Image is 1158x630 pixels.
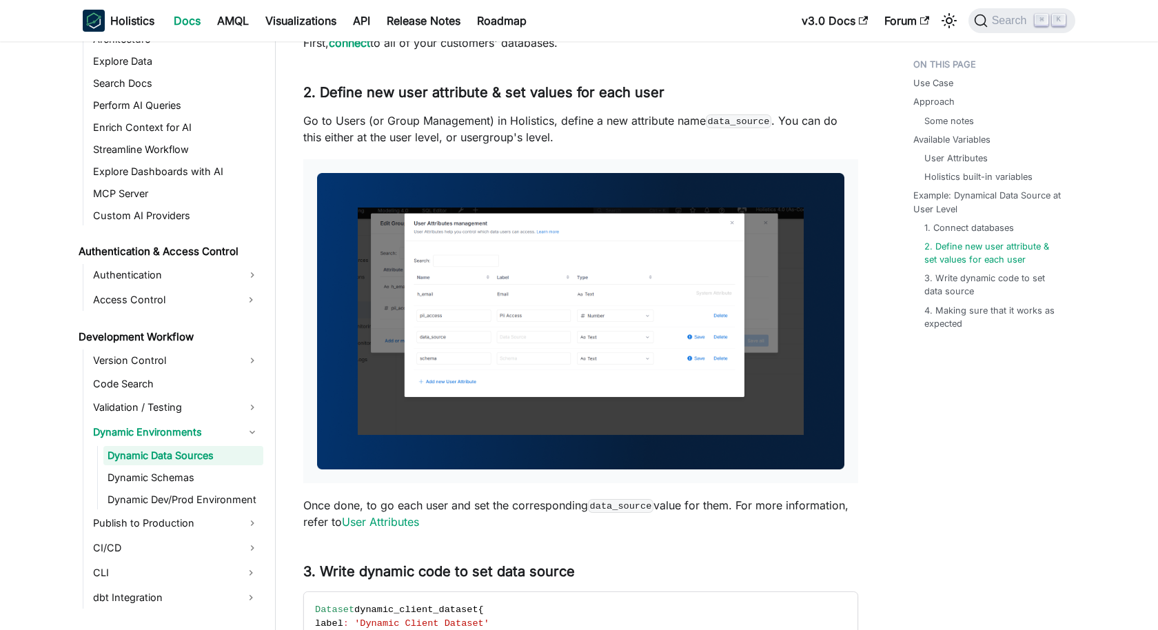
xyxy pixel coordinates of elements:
a: 3. Write dynamic code to set data source [924,272,1061,298]
a: Authentication [89,264,263,286]
a: Example: Dynamical Data Source at User Level [913,189,1067,215]
img: Holistics [83,10,105,32]
p: Go to Users (or Group Management) in Holistics, define a new attribute name . You can do this eit... [303,112,858,145]
span: { [478,604,484,615]
p: Once done, to go each user and set the corresponding value for them. For more information, refer to [303,497,858,530]
a: Perform AI Queries [89,96,263,115]
kbd: ⌘ [1035,14,1048,26]
a: Approach [913,95,955,108]
h3: 3. Write dynamic code to set data source [303,563,858,580]
span: : [343,618,349,629]
a: 1. Connect databases [924,221,1014,234]
button: Expand sidebar category 'dbt Integration' [238,587,263,609]
a: Docs [165,10,209,32]
a: Use Case [913,77,953,90]
button: Switch between dark and light mode (currently light mode) [938,10,960,32]
b: Holistics [110,12,154,29]
a: Holistics built-in variables [924,170,1033,183]
a: Streamline Workflow [89,140,263,159]
a: Validation / Testing [89,396,263,418]
a: Release Notes [378,10,469,32]
span: Dataset [315,604,354,615]
a: Some notes [924,114,974,128]
kbd: K [1052,14,1066,26]
a: AMQL [209,10,257,32]
a: Authentication & Access Control [74,242,263,261]
code: data_source [588,499,653,513]
code: data_source [706,114,771,128]
a: User Attributes [924,152,988,165]
a: Explore Data [89,52,263,71]
nav: Docs sidebar [69,41,276,630]
span: Search [988,14,1035,27]
a: Version Control [89,349,263,372]
a: Search Docs [89,74,263,93]
a: Forum [876,10,937,32]
a: v3.0 Docs [793,10,876,32]
a: Access Control [89,289,238,311]
a: 4. Making sure that it works as expected [924,304,1061,330]
span: 'Dynamic Client Dataset' [354,618,489,629]
span: label [315,618,343,629]
a: User Attributes [342,515,419,529]
img: user attributes setup [317,173,844,469]
a: Dynamic Environments [89,421,263,443]
a: Explore Dashboards with AI [89,162,263,181]
a: Dynamic Schemas [103,468,263,487]
button: Search (Command+K) [968,8,1075,33]
button: Expand sidebar category 'Access Control' [238,289,263,311]
a: CI/CD [89,537,263,559]
span: dynamic_client_dataset [354,604,478,615]
a: HolisticsHolistics [83,10,154,32]
a: 2. Define new user attribute & set values for each user [924,240,1061,266]
a: Visualizations [257,10,345,32]
h3: 2. Define new user attribute & set values for each user [303,84,858,101]
a: Roadmap [469,10,535,32]
a: Publish to Production [89,512,263,534]
a: Code Search [89,374,263,394]
a: Enrich Context for AI [89,118,263,137]
p: First, to all of your customers' databases. [303,34,858,51]
a: Available Variables [913,133,991,146]
button: Expand sidebar category 'CLI' [238,562,263,584]
a: API [345,10,378,32]
a: Dynamic Dev/Prod Environment [103,490,263,509]
a: CLI [89,562,238,584]
a: dbt Integration [89,587,238,609]
a: Dynamic Data Sources [103,446,263,465]
a: Development Workflow [74,327,263,347]
a: MCP Server [89,184,263,203]
a: connect [329,36,370,50]
a: Custom AI Providers [89,206,263,225]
